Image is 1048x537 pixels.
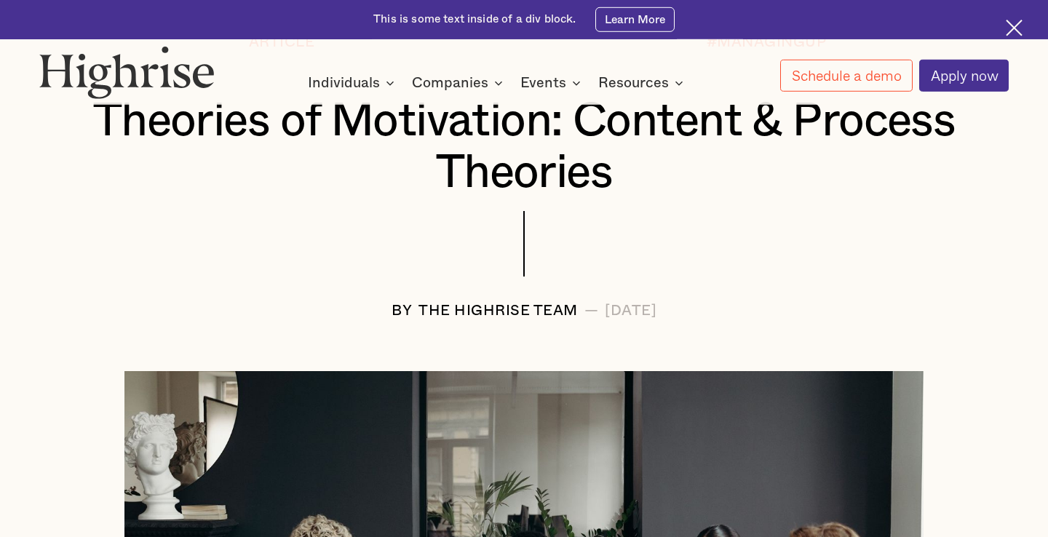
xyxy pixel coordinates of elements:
[39,46,215,99] img: Highrise logo
[1006,20,1023,36] img: Cross icon
[919,60,1009,92] a: Apply now
[308,74,380,92] div: Individuals
[598,74,669,92] div: Resources
[418,303,578,319] div: The Highrise Team
[584,303,599,319] div: —
[412,74,507,92] div: Companies
[605,303,656,319] div: [DATE]
[308,74,399,92] div: Individuals
[79,96,968,199] h1: Theories of Motivation: Content & Process Theories
[520,74,585,92] div: Events
[598,74,688,92] div: Resources
[780,60,912,92] a: Schedule a demo
[412,74,488,92] div: Companies
[373,12,576,27] div: This is some text inside of a div block.
[595,7,674,33] a: Learn More
[392,303,412,319] div: BY
[520,74,566,92] div: Events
